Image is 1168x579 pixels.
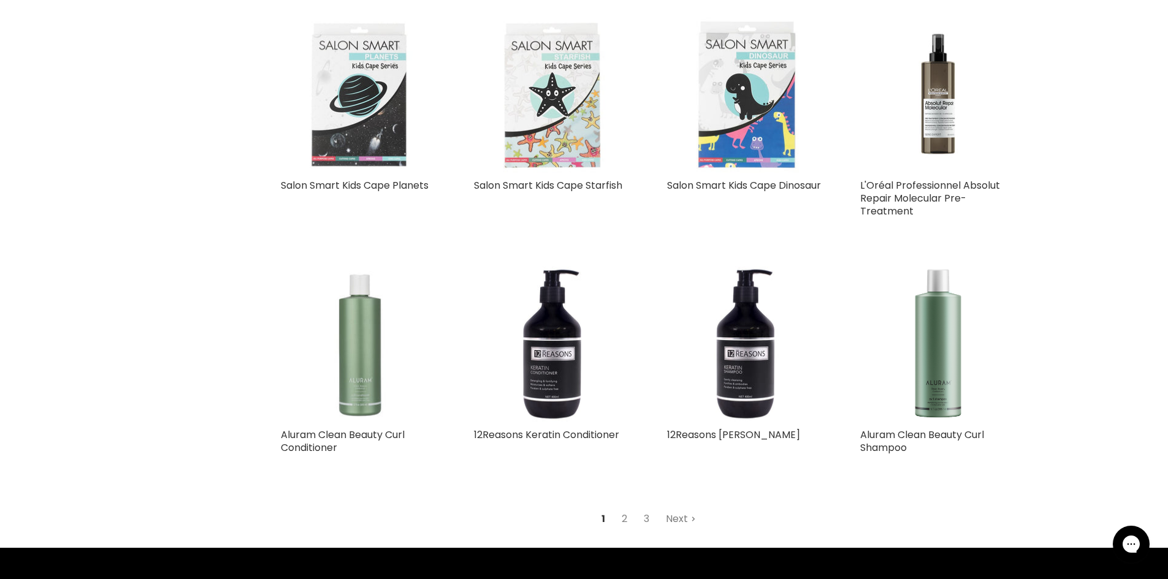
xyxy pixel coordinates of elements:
a: Salon Smart Kids Cape Planets [281,178,429,192]
a: Salon Smart Kids Cape Dinosaur [667,178,821,192]
a: 2 [615,508,634,530]
a: Next [659,508,703,530]
span: 1 [595,508,612,530]
img: Aluram Clean Beauty Curl Conditioner [281,266,437,422]
a: Salon Smart Kids Cape Starfish [474,178,622,192]
a: 3 [637,508,656,530]
a: L'Oréal Professionnel Absolut Repair Molecular Pre-Treatment [860,178,1000,218]
img: 12Reasons Keratin Shampoo [667,266,823,422]
img: Salon Smart Kids Cape Dinosaur [667,17,823,173]
iframe: Gorgias live chat messenger [1107,521,1156,567]
img: Aluram Clean Beauty Curl Shampoo [908,266,968,422]
img: Salon Smart Kids Cape Planets [281,17,437,173]
img: Salon Smart Kids Cape Starfish [474,17,630,173]
img: 12Reasons Keratin Conditioner [474,266,630,422]
a: 12Reasons Keratin Conditioner [474,428,619,442]
img: L'Oréal Professionnel Absolut Repair Molecular Pre-Treatment [860,17,1017,173]
a: 12Reasons [PERSON_NAME] [667,428,800,442]
a: Aluram Clean Beauty Curl Shampoo [860,428,984,455]
a: Aluram Clean Beauty Curl Conditioner [281,428,405,455]
a: Aluram Clean Beauty Curl Shampoo [860,266,1017,422]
